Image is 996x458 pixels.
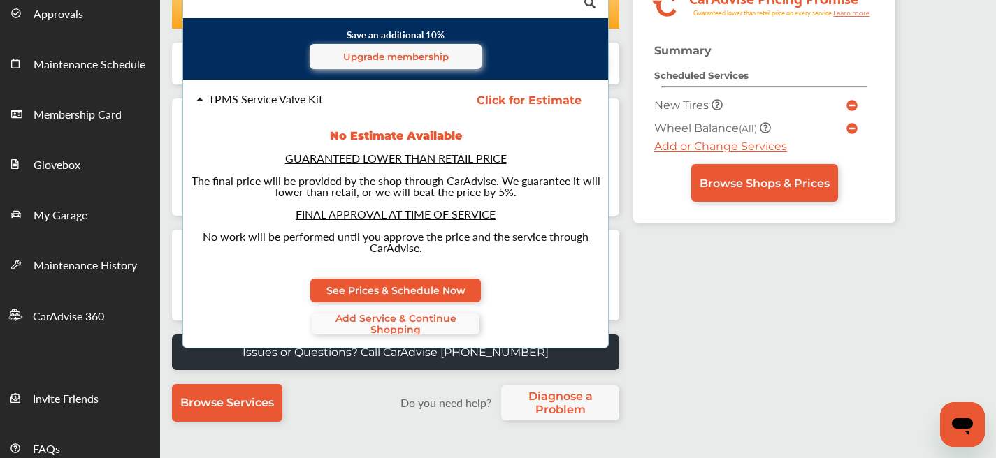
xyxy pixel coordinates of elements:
p: No Estimate Available [183,131,608,142]
u: FINAL APPROVAL AT TIME OF SERVICE [296,207,496,223]
a: See Prices & Schedule Now [310,279,481,302]
tspan: Guaranteed lower than retail price on every service. [693,8,833,17]
span: Browse Shops & Prices [700,177,830,190]
a: Maintenance History [1,239,159,289]
strong: Summary [654,44,712,57]
a: Upgrade membership [310,44,482,69]
small: (All) [739,123,757,134]
a: Glovebox [1,138,159,189]
span: See Prices & Schedule Now [326,285,465,296]
span: Wheel Balance [654,121,760,135]
a: My Garage [1,189,159,239]
a: Issues or Questions? Call CarAdvise [PHONE_NUMBER] [172,334,619,370]
a: Add Service & Continue Shopping [312,313,479,334]
span: My Garage [34,207,87,225]
span: CarAdvise 360 [33,308,104,326]
p: Issues or Questions? Call CarAdvise [PHONE_NUMBER] [243,346,549,359]
span: Membership Card [34,106,122,124]
a: Browse Shops & Prices [691,164,838,202]
p: No work will be performed until you approve the price and the service through CarAdvise. [183,232,608,254]
span: Maintenance Schedule [34,56,145,74]
span: Diagnose a Problem [508,390,612,416]
span: Invite Friends [33,390,99,408]
a: Maintenance Schedule [1,38,159,88]
span: Glovebox [34,156,80,175]
u: GUARANTEED LOWER THAN RETAIL PRICE [285,151,507,167]
span: Add Service & Continue Shopping [312,313,479,335]
tspan: Learn more [833,9,870,17]
a: Diagnose a Problem [501,385,619,420]
iframe: Button to launch messaging window [940,402,985,447]
span: Upgrade membership [343,51,449,62]
p: The final price will be provided by the shop through CarAdvise. We guarantee it will lower than r... [183,176,608,198]
a: Membership Card [1,88,159,138]
a: Browse Services [172,384,282,422]
label: Do you need help? [394,394,498,411]
span: Maintenance History [34,257,137,275]
span: Approvals [34,6,83,24]
span: Click for Estimate [477,94,582,107]
div: TPMS Service Valve Kit [208,94,323,105]
strong: Scheduled Services [654,70,749,81]
small: Save an additional 10% [194,28,598,69]
a: Add or Change Services [654,140,787,153]
span: New Tires [654,98,712,112]
span: Browse Services [180,396,274,409]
